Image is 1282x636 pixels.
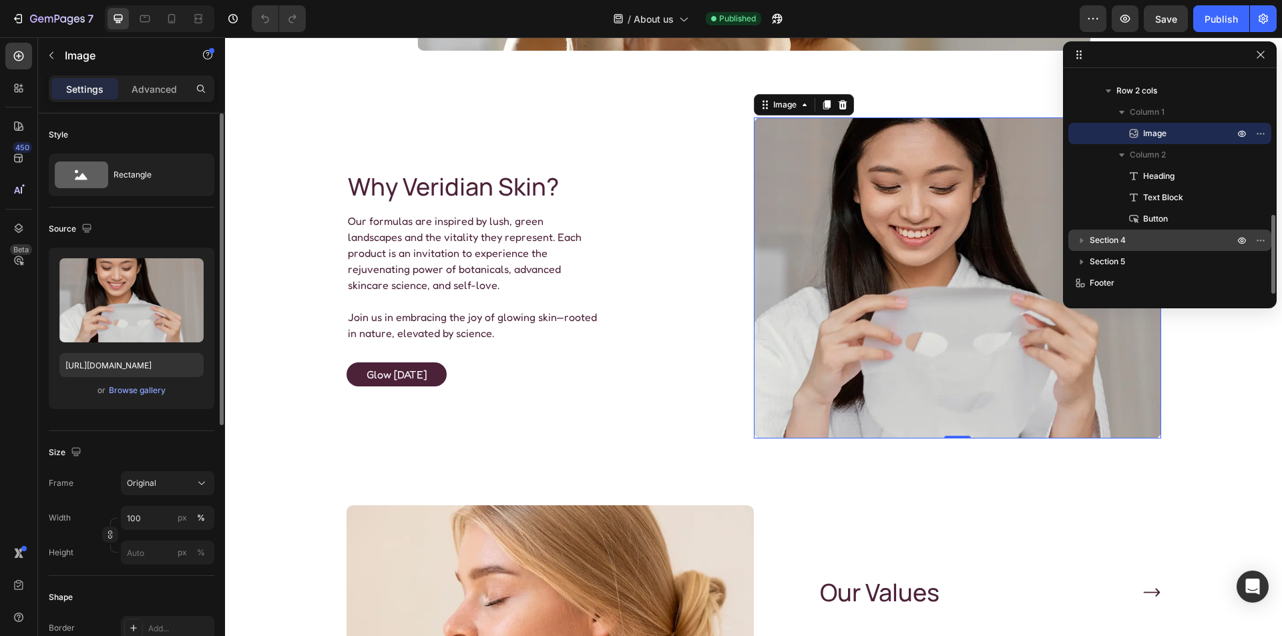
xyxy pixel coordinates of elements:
div: Source [49,220,95,238]
div: 450 [13,142,32,153]
button: % [174,545,190,561]
span: Row 2 cols [1116,84,1157,97]
span: Text Block [1143,191,1183,204]
span: / [628,12,631,26]
input: https://example.com/image.jpg [59,353,204,377]
img: gempages_579986419619987989-b81471d8-4cf6-45c9-9db6-f5538c85add9.webp [529,80,936,401]
input: px% [121,541,214,565]
div: Image [546,61,574,73]
div: Rectangle [114,160,195,190]
a: glow [DATE] [122,325,222,349]
button: Browse gallery [108,384,166,397]
div: % [197,547,205,559]
span: Button [1143,212,1168,226]
div: Beta [10,244,32,255]
span: Save [1155,13,1177,25]
p: Join us in embracing the joy of glowing skin—rooted in nature, elevated by science. [123,272,374,304]
button: px [193,510,209,526]
span: Section 4 [1090,234,1126,247]
p: Settings [66,82,103,96]
button: 7 [5,5,99,32]
span: Published [719,13,756,25]
input: px% [121,506,214,530]
div: Undo/Redo [252,5,306,32]
span: About us [634,12,674,26]
p: 7 [87,11,93,27]
div: Browse gallery [109,384,166,396]
label: Height [49,547,73,559]
label: Width [49,512,71,524]
span: Image [1143,127,1166,140]
div: Shape [49,591,73,603]
p: glow [DATE] [142,329,202,345]
p: Advanced [132,82,177,96]
p: Our Values [595,539,714,572]
span: Heading [1143,170,1174,183]
div: Publish [1205,12,1238,26]
h2: Why Veridian Skin? [122,132,375,168]
p: Our formulas are inspired by lush, green landscapes and the vitality they represent. Each product... [123,176,374,256]
div: px [178,547,187,559]
button: Save [1144,5,1188,32]
div: Size [49,444,84,462]
div: Style [49,129,68,141]
p: Image [65,47,178,63]
div: Border [49,622,75,634]
span: Section 5 [1090,255,1125,268]
iframe: Design area [225,37,1282,636]
div: px [178,512,187,524]
button: % [174,510,190,526]
span: Original [127,477,156,489]
span: Column 1 [1130,105,1164,119]
label: Frame [49,477,73,489]
div: % [197,512,205,524]
span: Footer [1090,276,1114,290]
button: Original [121,471,214,495]
div: Add... [148,623,211,635]
img: preview-image [59,258,204,342]
button: px [193,545,209,561]
span: Column 2 [1130,148,1166,162]
button: Publish [1193,5,1249,32]
span: or [97,382,105,398]
div: Open Intercom Messenger [1237,571,1269,603]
